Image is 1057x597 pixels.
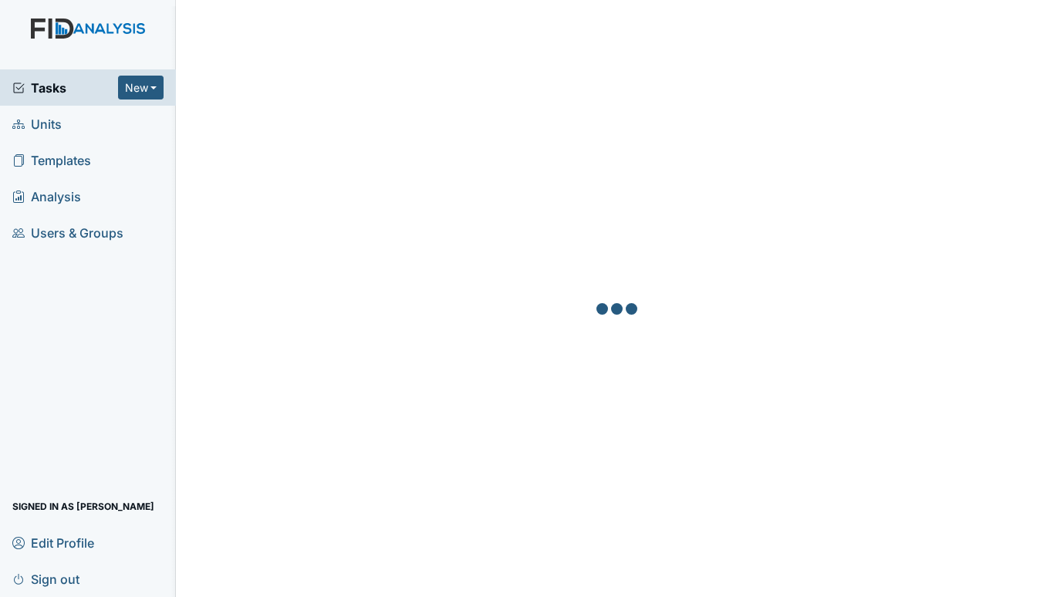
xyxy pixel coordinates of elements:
span: Users & Groups [12,221,123,245]
span: Signed in as [PERSON_NAME] [12,494,154,518]
span: Templates [12,148,91,172]
span: Analysis [12,184,81,208]
span: Units [12,112,62,136]
span: Edit Profile [12,531,94,555]
button: New [118,76,164,99]
span: Sign out [12,567,79,591]
a: Tasks [12,79,118,97]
